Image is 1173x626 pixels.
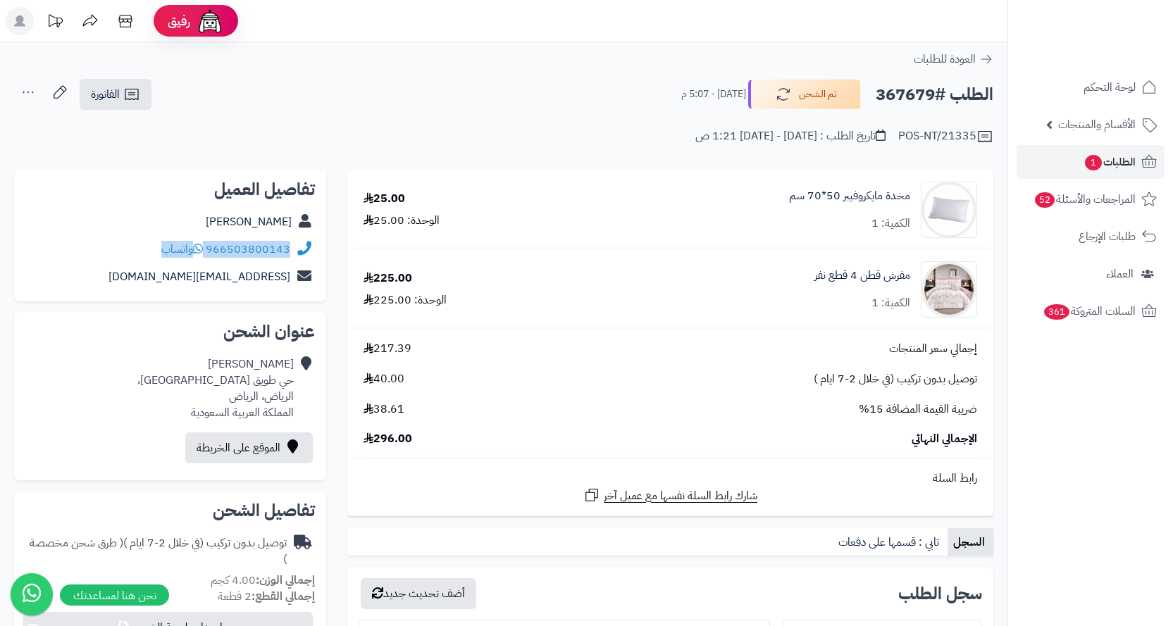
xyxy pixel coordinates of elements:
span: ( طرق شحن مخصصة ) [30,534,287,568]
span: 38.61 [364,401,404,418]
strong: إجمالي القطع: [252,588,315,605]
img: 1746953661-1-90x90.jpg [921,261,976,318]
img: ai-face.png [196,7,224,35]
div: الكمية: 1 [871,295,910,311]
img: 1703426873-pillow-90x90.png [921,182,976,238]
div: توصيل بدون تركيب (في خلال 2-7 ايام ) [25,535,287,568]
small: 4.00 كجم [211,572,315,589]
span: 217.39 [364,341,411,357]
div: POS-NT/21335 [898,128,993,145]
a: شارك رابط السلة نفسها مع عميل آخر [583,487,757,504]
span: العملاء [1106,264,1134,284]
a: مخدة مايكروفيبر 50*70 سم [789,188,910,204]
span: رفيق [168,13,190,30]
a: تحديثات المنصة [37,7,73,39]
div: [PERSON_NAME] حي طويق [GEOGRAPHIC_DATA]، الرياض، الرياض المملكة العربية السعودية [137,356,294,420]
div: 25.00 [364,191,405,207]
strong: إجمالي الوزن: [256,572,315,589]
a: العملاء [1017,257,1165,291]
h2: تفاصيل العميل [25,181,315,198]
span: توصيل بدون تركيب (في خلال 2-7 ايام ) [814,371,977,387]
span: الأقسام والمنتجات [1058,115,1136,134]
a: الطلبات1 [1017,145,1165,179]
h3: سجل الطلب [898,585,982,602]
span: السلات المتروكة [1043,301,1136,321]
small: 2 قطعة [218,588,315,605]
a: واتساب [161,241,203,258]
span: المراجعات والأسئلة [1034,189,1136,209]
h2: الطلب #367679 [876,80,993,109]
span: 296.00 [364,431,412,447]
div: 225.00 [364,270,412,287]
div: الوحدة: 25.00 [364,213,440,229]
span: لوحة التحكم [1084,77,1136,97]
span: الطلبات [1084,152,1136,172]
span: إجمالي سعر المنتجات [889,341,977,357]
a: السلات المتروكة361 [1017,294,1165,328]
div: تاريخ الطلب : [DATE] - [DATE] 1:21 ص [695,128,886,144]
a: السجل [948,528,993,556]
h2: عنوان الشحن [25,323,315,340]
div: رابط السلة [353,470,988,487]
a: تابي : قسمها على دفعات [833,528,948,556]
a: [PERSON_NAME] [206,213,292,230]
a: العودة للطلبات [914,51,993,68]
a: طلبات الإرجاع [1017,220,1165,253]
h2: تفاصيل الشحن [25,502,315,519]
span: 52 [1035,192,1055,208]
span: الإجمالي النهائي [912,431,977,447]
a: الفاتورة [80,79,151,110]
button: أضف تحديث جديد [361,578,476,609]
span: 1 [1085,155,1102,170]
a: 966503800143 [206,241,290,258]
img: logo-2.png [1077,39,1160,69]
a: المراجعات والأسئلة52 [1017,182,1165,216]
span: 361 [1044,304,1069,320]
span: طلبات الإرجاع [1079,227,1136,246]
a: [EMAIL_ADDRESS][DOMAIN_NAME] [108,268,290,285]
small: [DATE] - 5:07 م [681,87,746,101]
span: 40.00 [364,371,404,387]
a: الموقع على الخريطة [185,432,313,463]
button: تم الشحن [748,80,861,109]
span: الفاتورة [91,86,120,103]
div: الوحدة: 225.00 [364,292,447,308]
a: مفرش قطن 4 قطع نفر [814,268,910,284]
span: شارك رابط السلة نفسها مع عميل آخر [604,488,757,504]
a: لوحة التحكم [1017,70,1165,104]
span: ضريبة القيمة المضافة 15% [859,401,977,418]
div: الكمية: 1 [871,215,910,232]
span: العودة للطلبات [914,51,976,68]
